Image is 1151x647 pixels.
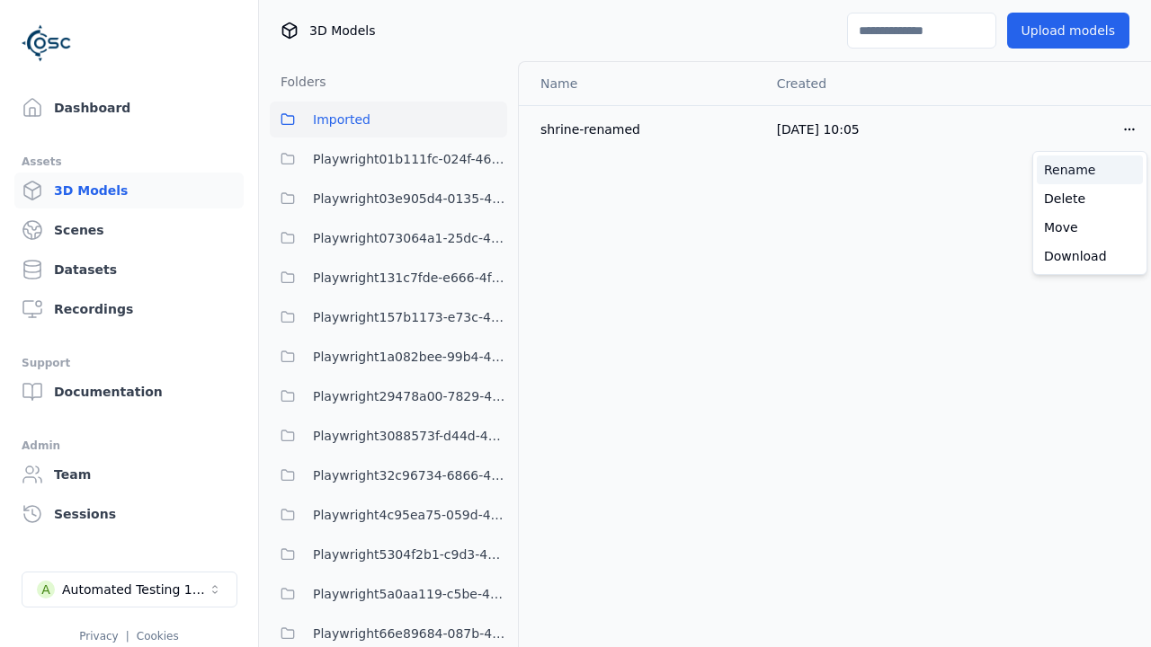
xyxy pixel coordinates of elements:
a: Delete [1037,184,1143,213]
a: Download [1037,242,1143,270]
a: Move [1037,213,1143,242]
a: Rename [1037,155,1143,184]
